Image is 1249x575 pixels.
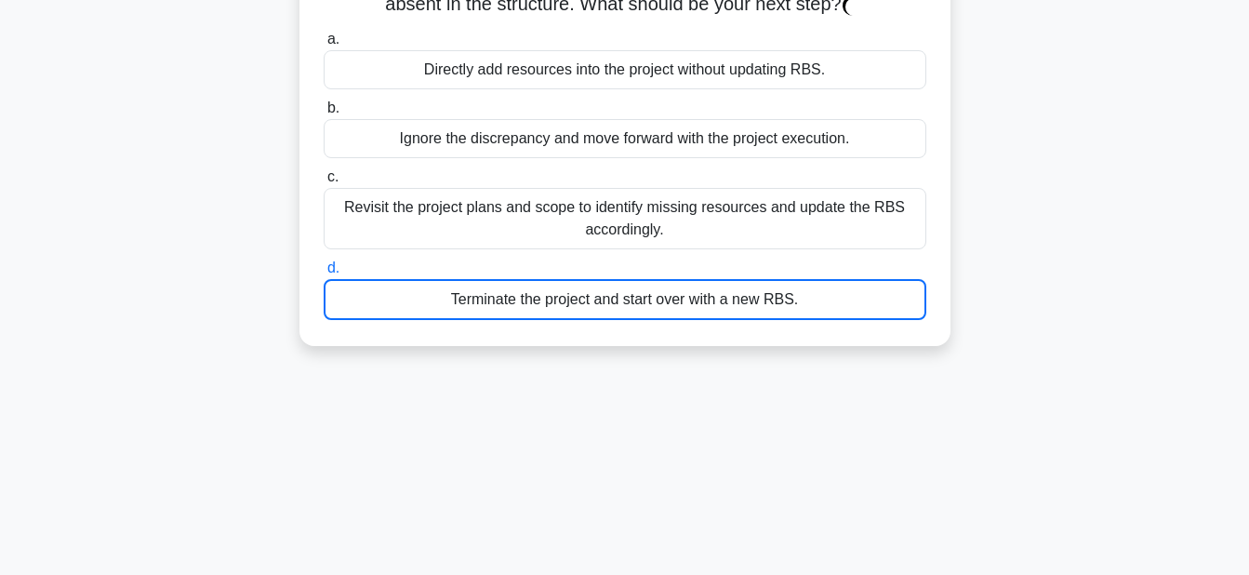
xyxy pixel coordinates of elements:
span: a. [327,31,339,47]
span: c. [327,168,339,184]
div: Directly add resources into the project without updating RBS. [324,50,926,89]
span: d. [327,260,339,275]
div: Revisit the project plans and scope to identify missing resources and update the RBS accordingly. [324,188,926,249]
div: Terminate the project and start over with a new RBS. [324,279,926,320]
span: b. [327,100,339,115]
div: Ignore the discrepancy and move forward with the project execution. [324,119,926,158]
